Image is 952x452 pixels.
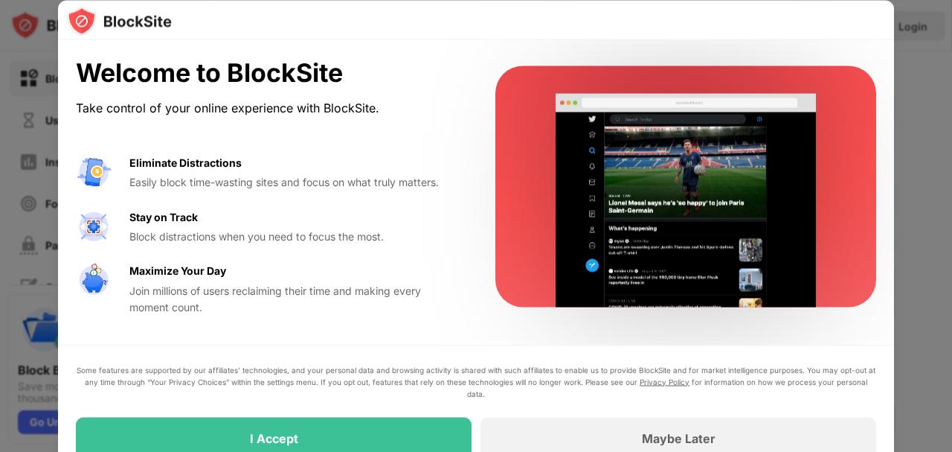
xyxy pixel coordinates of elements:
[76,97,460,118] div: Take control of your online experience with BlockSite.
[642,430,715,445] div: Maybe Later
[129,209,198,225] div: Stay on Track
[129,228,460,244] div: Block distractions when you need to focus the most.
[250,430,298,445] div: I Accept
[76,263,112,299] img: value-safe-time.svg
[640,377,689,386] a: Privacy Policy
[76,58,460,89] div: Welcome to BlockSite
[129,174,460,191] div: Easily block time-wasting sites and focus on what truly matters.
[76,154,112,190] img: value-avoid-distractions.svg
[67,6,172,36] img: logo-blocksite.svg
[129,263,226,279] div: Maximize Your Day
[129,282,460,316] div: Join millions of users reclaiming their time and making every moment count.
[76,209,112,244] img: value-focus.svg
[76,363,876,399] div: Some features are supported by our affiliates’ technologies, and your personal data and browsing ...
[129,154,242,171] div: Eliminate Distractions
